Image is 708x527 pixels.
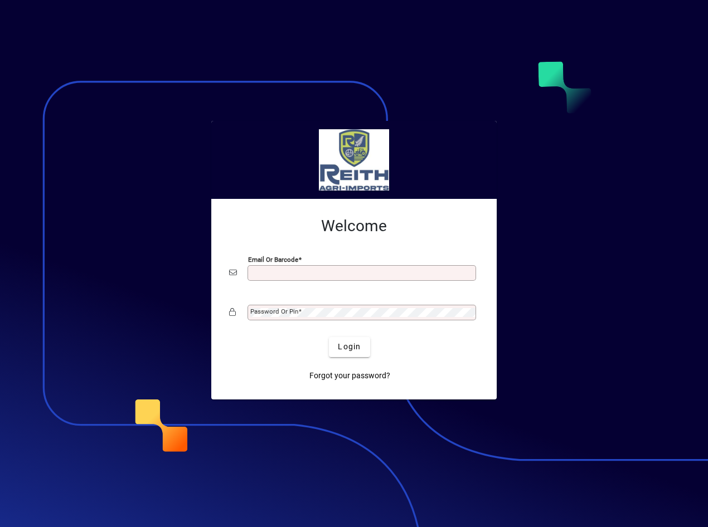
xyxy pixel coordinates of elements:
span: Forgot your password? [309,370,390,382]
button: Login [329,337,370,357]
h2: Welcome [229,217,479,236]
mat-label: Password or Pin [250,308,298,315]
span: Login [338,341,361,353]
a: Forgot your password? [305,366,395,386]
mat-label: Email or Barcode [248,255,298,263]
